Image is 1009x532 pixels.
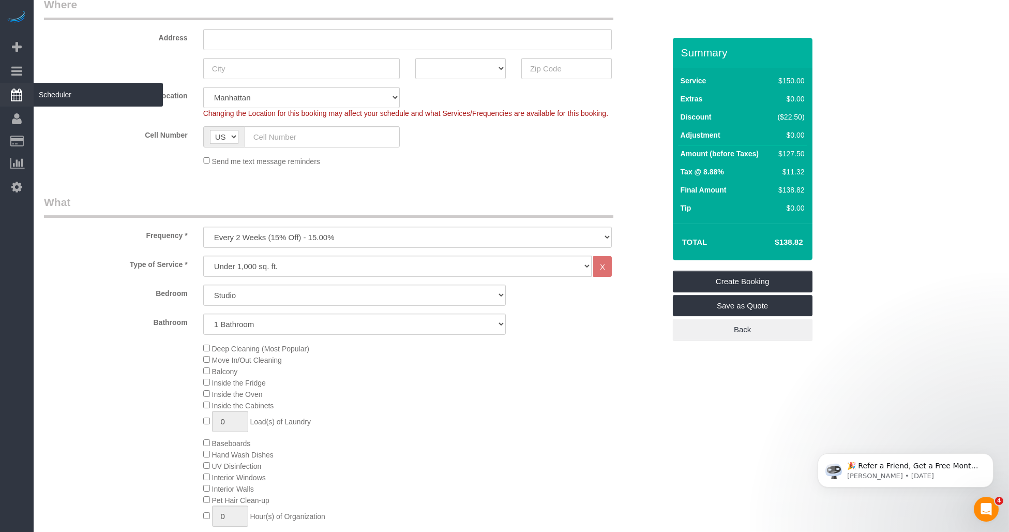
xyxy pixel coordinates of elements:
h4: $138.82 [744,238,803,247]
a: Back [673,319,812,341]
label: Bathroom [36,314,195,328]
label: Cell Number [36,126,195,140]
div: $0.00 [774,203,805,213]
a: Create Booking [673,271,812,292]
span: Changing the Location for this booking may affect your schedule and what Services/Frequencies are... [203,109,608,117]
input: City [203,58,400,79]
span: Baseboards [212,439,251,448]
div: $127.50 [774,149,805,159]
label: Type of Service * [36,256,195,270]
a: Save as Quote [673,295,812,317]
label: Tax @ 8.88% [681,167,724,177]
span: UV Disinfection [212,462,262,470]
label: Service [681,76,706,86]
span: Scheduler [34,83,163,107]
span: Hand Wash Dishes [212,451,274,459]
span: Deep Cleaning (Most Popular) [212,345,309,353]
input: Cell Number [245,126,400,147]
span: Pet Hair Clean-up [212,496,269,505]
h3: Summary [681,47,807,58]
strong: Total [682,238,707,246]
span: Hour(s) of Organization [250,512,325,521]
iframe: Intercom notifications message [802,432,1009,504]
div: $0.00 [774,130,805,140]
div: $11.32 [774,167,805,177]
label: Adjustment [681,130,720,140]
span: Interior Walls [212,485,254,493]
label: Bedroom [36,285,195,299]
div: $138.82 [774,185,805,195]
label: Tip [681,203,691,213]
img: Automaid Logo [6,10,27,25]
label: Address [36,29,195,43]
span: 4 [995,497,1003,505]
span: Interior Windows [212,474,266,482]
div: $150.00 [774,76,805,86]
label: Extras [681,94,703,104]
legend: What [44,195,613,218]
div: ($22.50) [774,112,805,122]
span: Inside the Cabinets [212,402,274,410]
span: Inside the Oven [212,390,263,398]
div: $0.00 [774,94,805,104]
label: Final Amount [681,185,727,195]
span: Send me text message reminders [212,157,320,165]
span: Load(s) of Laundry [250,418,311,426]
label: Discount [681,112,712,122]
label: Amount (before Taxes) [681,149,759,159]
span: Move In/Out Cleaning [212,356,282,364]
span: Inside the Fridge [212,379,266,387]
label: Frequency * [36,227,195,241]
input: Zip Code [521,58,612,79]
span: Balcony [212,367,238,376]
iframe: Intercom live chat [974,497,999,522]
